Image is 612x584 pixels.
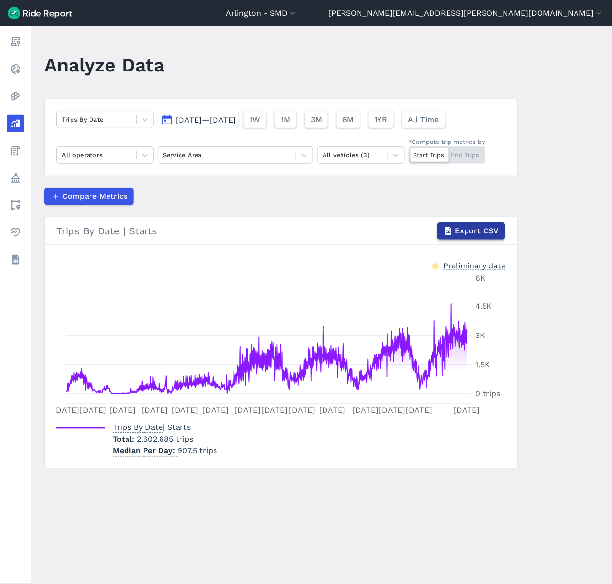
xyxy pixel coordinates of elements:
[7,196,24,214] a: Areas
[7,33,24,51] a: Report
[202,406,229,415] tspan: [DATE]
[113,423,191,432] span: | Starts
[328,7,604,19] button: [PERSON_NAME][EMAIL_ADDRESS][PERSON_NAME][DOMAIN_NAME]
[142,406,168,415] tspan: [DATE]
[368,111,394,128] button: 1YR
[336,111,360,128] button: 6M
[454,406,480,415] tspan: [DATE]
[7,251,24,268] a: Datasets
[235,406,261,415] tspan: [DATE]
[250,114,260,125] span: 1W
[7,169,24,187] a: Policy
[80,406,106,415] tspan: [DATE]
[113,435,137,444] span: Total
[137,435,193,444] span: 2,602,685 trips
[53,406,79,415] tspan: [DATE]
[7,115,24,132] a: Analyze
[476,274,486,283] tspan: 6K
[289,406,315,415] tspan: [DATE]
[274,111,297,128] button: 1M
[375,114,388,125] span: 1YR
[311,114,322,125] span: 3M
[7,142,24,159] a: Fees
[110,406,136,415] tspan: [DATE]
[476,302,492,311] tspan: 4.5K
[113,420,163,433] span: Trips By Date
[7,88,24,105] a: Heatmaps
[172,406,198,415] tspan: [DATE]
[476,389,501,399] tspan: 0 trips
[262,406,288,415] tspan: [DATE]
[342,114,354,125] span: 6M
[352,406,378,415] tspan: [DATE]
[455,225,499,237] span: Export CSV
[113,445,217,457] p: 907.5 trips
[56,222,506,240] div: Trips By Date | Starts
[281,114,290,125] span: 1M
[402,111,446,128] button: All Time
[62,191,127,202] span: Compare Metrics
[409,137,486,146] div: *Compute trip metrics by
[476,331,486,340] tspan: 3K
[8,7,72,19] img: Ride Report
[176,115,236,124] span: [DATE]—[DATE]
[7,224,24,241] a: Health
[226,7,298,19] button: Arlington - SMD
[44,52,164,78] h1: Analyze Data
[243,111,267,128] button: 1W
[408,114,439,125] span: All Time
[320,406,346,415] tspan: [DATE]
[476,360,490,370] tspan: 1.5K
[158,111,239,128] button: [DATE]—[DATE]
[379,406,406,415] tspan: [DATE]
[406,406,432,415] tspan: [DATE]
[444,260,506,270] div: Preliminary data
[305,111,328,128] button: 3M
[113,443,178,457] span: Median Per Day
[44,188,134,205] button: Compare Metrics
[7,60,24,78] a: Realtime
[437,222,505,240] button: Export CSV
